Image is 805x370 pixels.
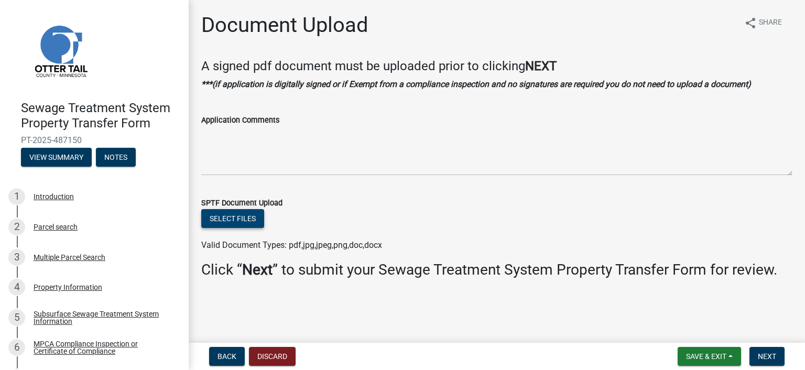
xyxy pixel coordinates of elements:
[21,148,92,167] button: View Summary
[201,209,264,228] button: Select files
[8,309,25,326] div: 5
[34,254,105,261] div: Multiple Parcel Search
[8,188,25,205] div: 1
[758,352,776,361] span: Next
[34,284,102,291] div: Property Information
[749,347,785,366] button: Next
[201,240,382,250] span: Valid Document Types: pdf,jpg,jpeg,png,doc,docx
[34,193,74,200] div: Introduction
[736,13,790,33] button: shareShare
[201,117,279,124] label: Application Comments
[8,219,25,235] div: 2
[96,148,136,167] button: Notes
[21,101,180,131] h4: Sewage Treatment System Property Transfer Form
[34,223,78,231] div: Parcel search
[678,347,741,366] button: Save & Exit
[21,135,168,145] span: PT-2025-487150
[201,13,368,38] h1: Document Upload
[242,261,273,278] strong: Next
[525,59,557,73] strong: NEXT
[96,154,136,162] wm-modal-confirm: Notes
[201,261,792,279] h3: Click “ ” to submit your Sewage Treatment System Property Transfer Form for review.
[8,279,25,296] div: 4
[759,17,782,29] span: Share
[34,310,172,325] div: Subsurface Sewage Treatment System Information
[686,352,726,361] span: Save & Exit
[201,79,751,89] strong: ***(if application is digitally signed or if Exempt from a compliance inspection and no signature...
[34,340,172,355] div: MPCA Compliance Inspection or Certificate of Compliance
[217,352,236,361] span: Back
[8,249,25,266] div: 3
[201,59,792,74] h4: A signed pdf document must be uploaded prior to clicking
[249,347,296,366] button: Discard
[209,347,245,366] button: Back
[8,339,25,356] div: 6
[21,11,100,90] img: Otter Tail County, Minnesota
[21,154,92,162] wm-modal-confirm: Summary
[201,200,282,207] label: SPTF Document Upload
[744,17,757,29] i: share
